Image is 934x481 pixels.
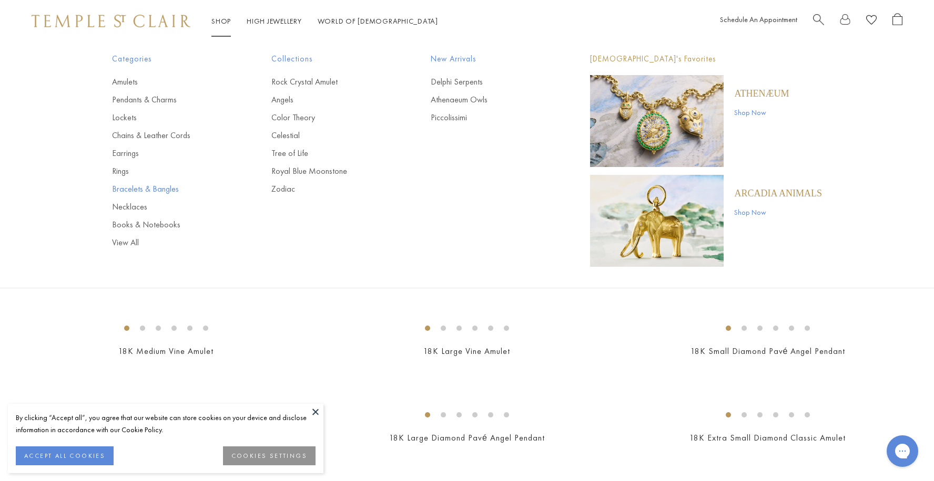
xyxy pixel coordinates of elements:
a: Chains & Leather Cords [112,130,229,141]
a: View Wishlist [866,13,877,29]
a: Royal Blue Moonstone [271,165,389,177]
button: COOKIES SETTINGS [223,446,316,465]
a: 18K Extra Small Diamond Classic Amulet [689,432,846,443]
a: Celestial [271,130,389,141]
a: Zodiac [271,183,389,195]
a: High JewelleryHigh Jewellery [247,16,302,26]
nav: Main navigation [211,15,438,28]
p: [DEMOGRAPHIC_DATA]'s Favorites [590,53,822,66]
a: Schedule An Appointment [720,15,797,24]
a: Necklaces [112,201,229,213]
a: ARCADIA ANIMALS [734,187,822,199]
a: World of [DEMOGRAPHIC_DATA]World of [DEMOGRAPHIC_DATA] [318,16,438,26]
a: Tree of Life [271,148,389,159]
a: Delphi Serpents [431,76,548,88]
a: View All [112,237,229,248]
a: Books & Notebooks [112,219,229,231]
a: 18K Large Diamond Pavé Angel Pendant [389,432,545,443]
a: Open Shopping Bag [892,13,902,29]
a: Rock Crystal Amulet [271,76,389,88]
a: ShopShop [211,16,231,26]
a: Athenæum [734,88,789,99]
a: Athenaeum Owls [431,94,548,106]
iframe: Gorgias live chat messenger [881,432,923,470]
a: Earrings [112,148,229,159]
button: ACCEPT ALL COOKIES [16,446,114,465]
a: Lockets [112,112,229,123]
a: 18K Small Diamond Pavé Angel Pendant [691,346,846,357]
a: Bracelets & Bangles [112,183,229,195]
a: Search [813,13,824,29]
a: Pendants & Charms [112,94,229,106]
div: By clicking “Accept all”, you agree that our website can store cookies on your device and disclos... [16,412,316,436]
a: 18K Medium Vine Amulet [118,346,214,357]
a: Rings [112,165,229,177]
a: 18K Large Vine Amulet [423,346,510,357]
img: Temple St. Clair [32,15,190,27]
a: Angels [271,94,389,106]
a: Shop Now [734,206,822,218]
span: New Arrivals [431,53,548,66]
span: Collections [271,53,389,66]
a: Amulets [112,76,229,88]
a: Piccolissimi [431,112,548,123]
a: Shop Now [734,107,789,118]
a: Color Theory [271,112,389,123]
span: Categories [112,53,229,66]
